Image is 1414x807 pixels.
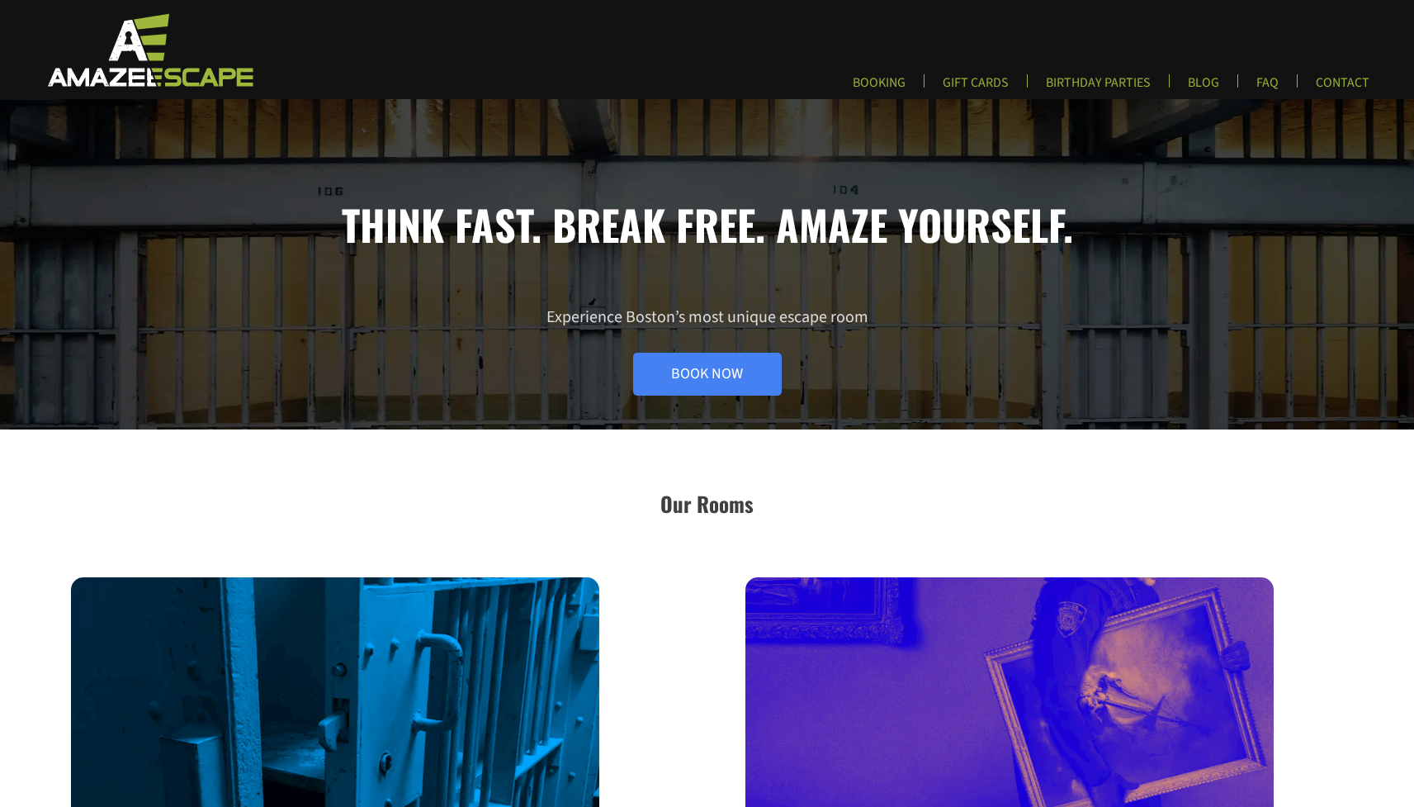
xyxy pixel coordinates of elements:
[839,74,919,102] a: BOOKING
[929,74,1022,102] a: GIFT CARDS
[1033,74,1164,102] a: BIRTHDAY PARTIES
[633,353,782,396] a: Book Now
[71,306,1344,396] p: Experience Boston’s most unique escape room
[71,199,1344,249] h1: Think fast. Break free. Amaze yourself.
[1175,74,1232,102] a: BLOG
[26,12,271,88] img: Escape Room Game in Boston Area
[1243,74,1292,102] a: FAQ
[1303,74,1383,102] a: CONTACT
